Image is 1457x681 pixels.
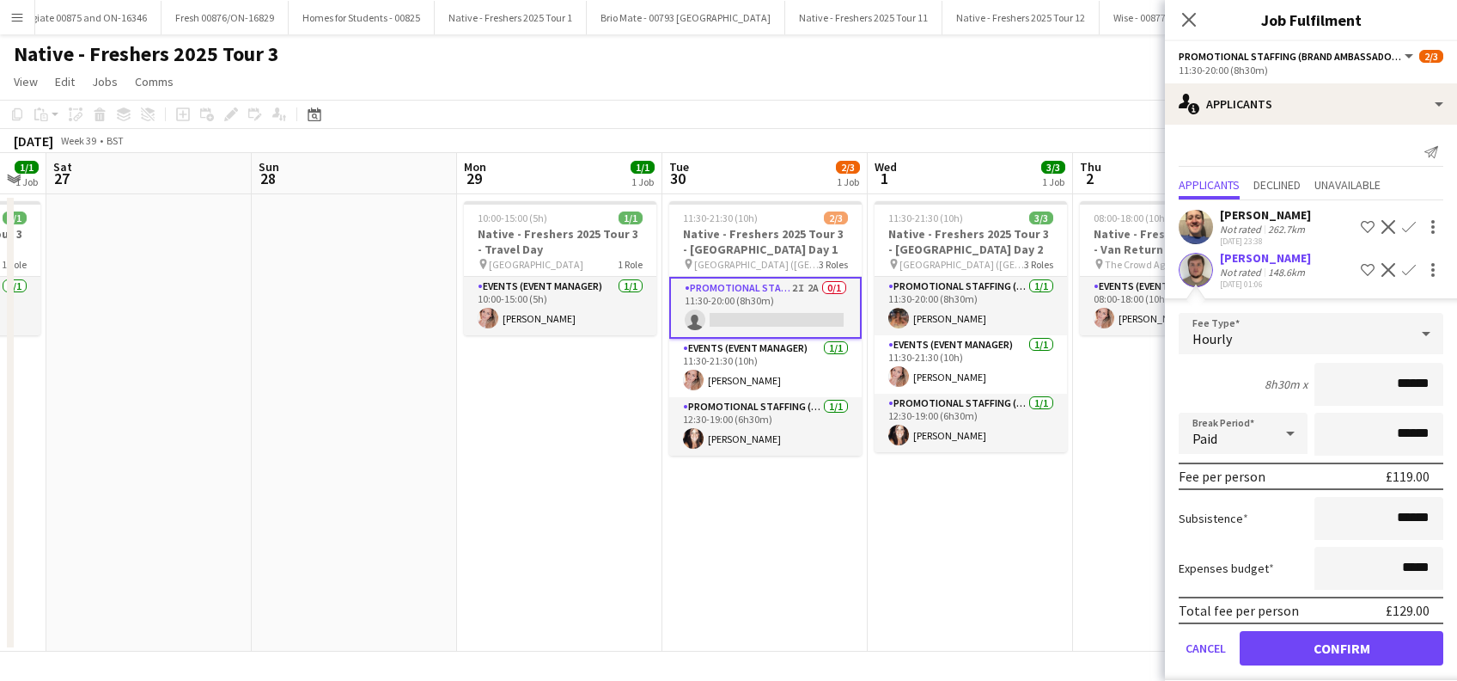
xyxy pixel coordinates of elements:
[256,169,279,188] span: 28
[107,134,124,147] div: BST
[1240,631,1443,666] button: Confirm
[1077,169,1101,188] span: 2
[1179,50,1402,63] span: Promotional Staffing (Brand Ambassadors)
[478,212,547,224] span: 10:00-15:00 (5h)
[899,258,1024,271] span: [GEOGRAPHIC_DATA] ([GEOGRAPHIC_DATA])
[1220,207,1311,223] div: [PERSON_NAME]
[1220,266,1265,279] div: Not rated
[1179,561,1274,576] label: Expenses budget
[837,175,859,188] div: 1 Job
[875,201,1067,452] app-job-card: 11:30-21:30 (10h)3/3Native - Freshers 2025 Tour 3 - [GEOGRAPHIC_DATA] Day 2 [GEOGRAPHIC_DATA] ([G...
[15,175,38,188] div: 1 Job
[55,74,75,89] span: Edit
[618,258,643,271] span: 1 Role
[619,212,643,224] span: 1/1
[667,169,689,188] span: 30
[435,1,587,34] button: Native - Freshers 2025 Tour 1
[14,41,279,67] h1: Native - Freshers 2025 Tour 3
[15,161,39,174] span: 1/1
[942,1,1100,34] button: Native - Freshers 2025 Tour 12
[289,1,435,34] button: Homes for Students - 00825
[1220,223,1265,236] div: Not rated
[875,394,1067,452] app-card-role: Promotional Staffing (Brand Ambassadors)1/112:30-19:00 (6h30m)[PERSON_NAME]
[669,277,862,339] app-card-role: Promotional Staffing (Brand Ambassadors)2I2A0/111:30-20:00 (8h30m)
[669,339,862,397] app-card-role: Events (Event Manager)1/111:30-21:30 (10h)[PERSON_NAME]
[1179,511,1248,526] label: Subsistence
[464,277,656,335] app-card-role: Events (Event Manager)1/110:00-15:00 (5h)[PERSON_NAME]
[1080,277,1272,335] app-card-role: Events (Event Manager)1/108:00-18:00 (10h)[PERSON_NAME]
[489,258,583,271] span: [GEOGRAPHIC_DATA]
[1386,468,1430,485] div: £119.00
[1419,50,1443,63] span: 2/3
[1080,159,1101,175] span: Thu
[1100,1,1180,34] button: Wise - 00877
[836,161,860,174] span: 2/3
[464,201,656,335] app-job-card: 10:00-15:00 (5h)1/1Native - Freshers 2025 Tour 3 - Travel Day [GEOGRAPHIC_DATA]1 RoleEvents (Even...
[1179,179,1240,191] span: Applicants
[1192,330,1232,347] span: Hourly
[1220,250,1311,266] div: [PERSON_NAME]
[464,159,486,175] span: Mon
[875,159,897,175] span: Wed
[1041,161,1065,174] span: 3/3
[85,71,125,93] a: Jobs
[1314,179,1381,191] span: Unavailable
[1220,279,1311,290] div: [DATE] 01:06
[461,169,486,188] span: 29
[669,397,862,456] app-card-role: Promotional Staffing (Brand Ambassadors)1/112:30-19:00 (6h30m)[PERSON_NAME]
[128,71,180,93] a: Comms
[1179,50,1416,63] button: Promotional Staffing (Brand Ambassadors)
[14,74,38,89] span: View
[1192,430,1217,447] span: Paid
[51,169,72,188] span: 27
[1165,83,1457,125] div: Applicants
[1265,266,1308,279] div: 148.6km
[631,175,654,188] div: 1 Job
[875,277,1067,335] app-card-role: Promotional Staffing (Brand Ambassadors)1/111:30-20:00 (8h30m)[PERSON_NAME]
[669,226,862,257] h3: Native - Freshers 2025 Tour 3 - [GEOGRAPHIC_DATA] Day 1
[1179,631,1233,666] button: Cancel
[7,71,45,93] a: View
[669,159,689,175] span: Tue
[1220,236,1311,247] div: [DATE] 23:38
[683,212,758,224] span: 11:30-21:30 (10h)
[1179,64,1443,77] div: 11:30-20:00 (8h30m)
[819,258,848,271] span: 3 Roles
[1179,468,1265,485] div: Fee per person
[14,132,53,150] div: [DATE]
[135,74,174,89] span: Comms
[3,212,27,224] span: 1/1
[1080,201,1272,335] app-job-card: 08:00-18:00 (10h)1/1Native - Freshers 2025 Tour 3 - Van Return Day The Crowd Agency1 RoleEvents (...
[875,226,1067,257] h3: Native - Freshers 2025 Tour 3 - [GEOGRAPHIC_DATA] Day 2
[669,201,862,456] app-job-card: 11:30-21:30 (10h)2/3Native - Freshers 2025 Tour 3 - [GEOGRAPHIC_DATA] Day 1 [GEOGRAPHIC_DATA] ([G...
[1265,377,1308,392] div: 8h30m x
[694,258,819,271] span: [GEOGRAPHIC_DATA] ([GEOGRAPHIC_DATA])
[1029,212,1053,224] span: 3/3
[631,161,655,174] span: 1/1
[1386,602,1430,619] div: £129.00
[92,74,118,89] span: Jobs
[824,212,848,224] span: 2/3
[1265,223,1308,236] div: 262.7km
[1105,258,1186,271] span: The Crowd Agency
[1165,9,1457,31] h3: Job Fulfilment
[1253,179,1301,191] span: Declined
[1042,175,1064,188] div: 1 Job
[53,159,72,175] span: Sat
[162,1,289,34] button: Fresh 00876/ON-16829
[464,226,656,257] h3: Native - Freshers 2025 Tour 3 - Travel Day
[872,169,897,188] span: 1
[1094,212,1168,224] span: 08:00-18:00 (10h)
[785,1,942,34] button: Native - Freshers 2025 Tour 11
[1080,226,1272,257] h3: Native - Freshers 2025 Tour 3 - Van Return Day
[57,134,100,147] span: Week 39
[888,212,963,224] span: 11:30-21:30 (10h)
[1024,258,1053,271] span: 3 Roles
[587,1,785,34] button: Brio Mate - 00793 [GEOGRAPHIC_DATA]
[48,71,82,93] a: Edit
[2,258,27,271] span: 1 Role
